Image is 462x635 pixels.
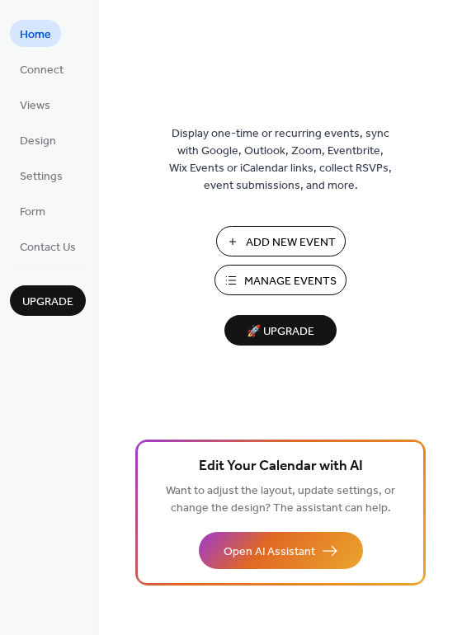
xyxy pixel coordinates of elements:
[214,265,346,295] button: Manage Events
[10,233,86,260] a: Contact Us
[20,97,50,115] span: Views
[10,162,73,189] a: Settings
[10,285,86,316] button: Upgrade
[20,133,56,150] span: Design
[234,321,327,343] span: 🚀 Upgrade
[20,26,51,44] span: Home
[20,204,45,221] span: Form
[224,543,315,561] span: Open AI Assistant
[166,480,395,520] span: Want to adjust the layout, update settings, or change the design? The assistant can help.
[10,91,60,118] a: Views
[10,20,61,47] a: Home
[22,294,73,311] span: Upgrade
[246,234,336,252] span: Add New Event
[10,197,55,224] a: Form
[20,62,64,79] span: Connect
[224,315,337,346] button: 🚀 Upgrade
[169,125,392,195] span: Display one-time or recurring events, sync with Google, Outlook, Zoom, Eventbrite, Wix Events or ...
[216,226,346,256] button: Add New Event
[199,532,363,569] button: Open AI Assistant
[199,455,363,478] span: Edit Your Calendar with AI
[244,273,337,290] span: Manage Events
[20,239,76,256] span: Contact Us
[20,168,63,186] span: Settings
[10,126,66,153] a: Design
[10,55,73,82] a: Connect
